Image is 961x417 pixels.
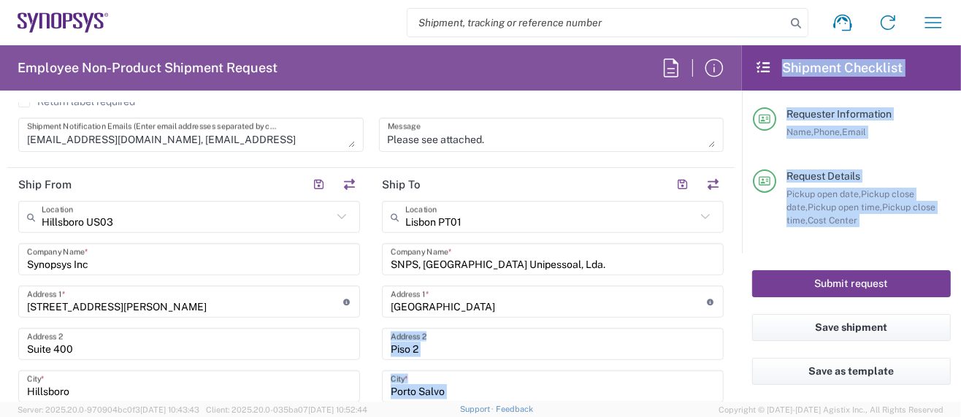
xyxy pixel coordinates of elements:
span: Copyright © [DATE]-[DATE] Agistix Inc., All Rights Reserved [719,403,943,416]
button: Save shipment [752,314,951,341]
h2: Ship To [382,177,421,192]
span: Client: 2025.20.0-035ba07 [206,405,367,414]
span: Phone, [813,126,842,137]
input: Shipment, tracking or reference number [407,9,786,37]
span: Name, [786,126,813,137]
span: [DATE] 10:52:44 [308,405,367,414]
span: Cost Center [808,215,857,226]
a: Support [460,405,497,413]
span: Request Details [786,170,860,182]
button: Save as template [752,358,951,385]
span: [DATE] 10:43:43 [140,405,199,414]
span: Server: 2025.20.0-970904bc0f3 [18,405,199,414]
a: Feedback [496,405,533,413]
button: Submit request [752,270,951,297]
span: Email [842,126,866,137]
h2: Employee Non-Product Shipment Request [18,59,277,77]
h2: Ship From [18,177,72,192]
span: Pickup open time, [808,202,882,213]
span: Pickup open date, [786,188,861,199]
span: Requester Information [786,108,892,120]
h2: Shipment Checklist [755,59,903,77]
